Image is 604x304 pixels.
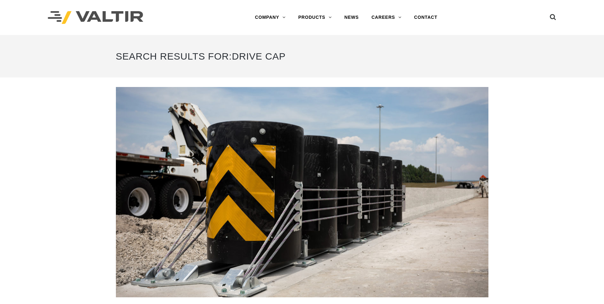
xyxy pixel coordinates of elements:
a: NEWS [338,11,365,24]
a: PRODUCTS [292,11,338,24]
a: CONTACT [408,11,444,24]
a: COMPANY [249,11,292,24]
a: CAREERS [365,11,408,24]
span: drive cap [232,51,286,62]
img: Valtir [48,11,143,24]
h1: Search Results for: [116,45,488,68]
